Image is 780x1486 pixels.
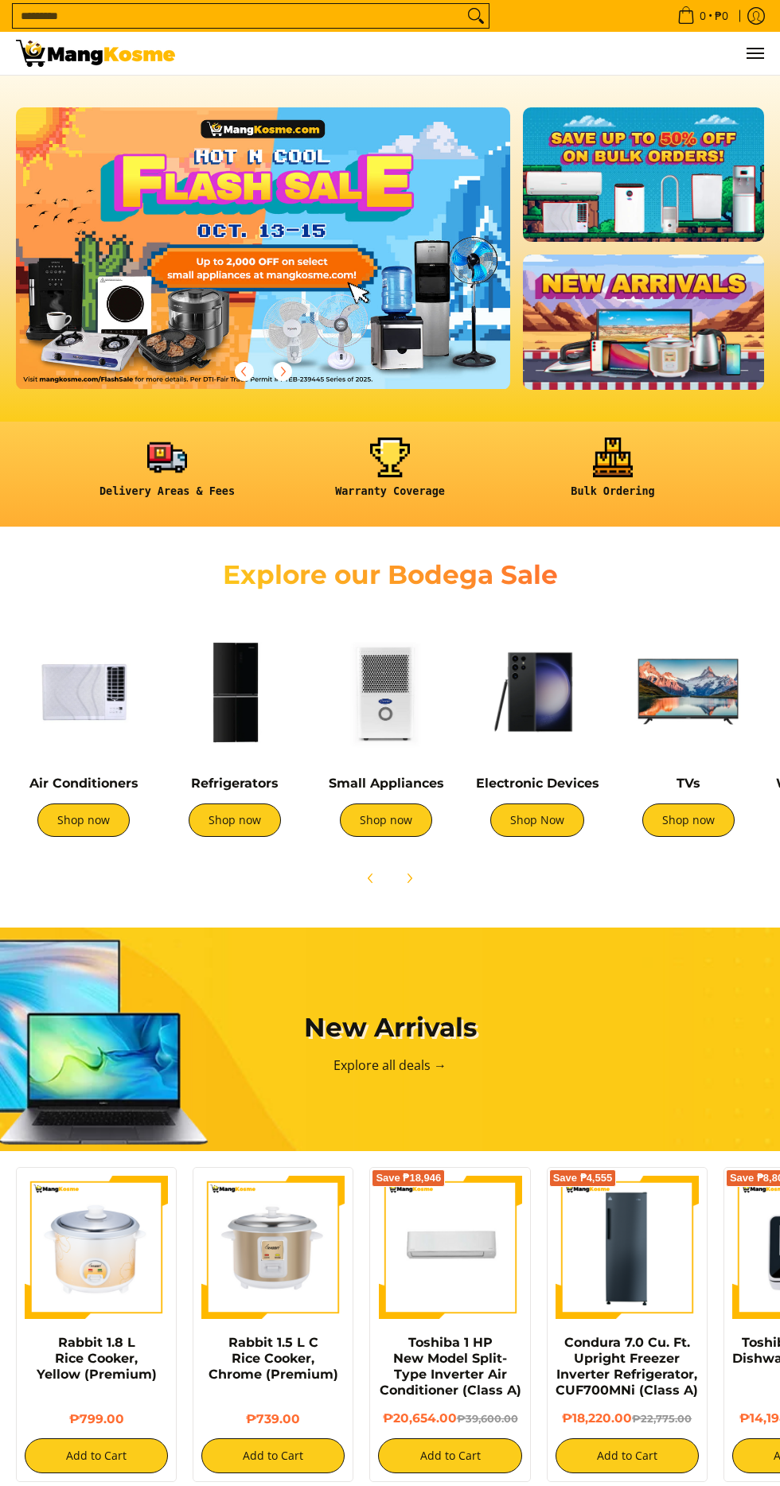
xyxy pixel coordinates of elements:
h6: ₱18,220.00 [556,1410,699,1426]
a: Shop now [642,803,735,837]
button: Search [463,4,489,28]
del: ₱22,775.00 [632,1413,692,1425]
button: Add to Cart [556,1438,699,1473]
h6: ₱739.00 [201,1411,345,1426]
a: Condura 7.0 Cu. Ft. Upright Freezer Inverter Refrigerator, CUF700MNi (Class A) [556,1335,698,1398]
a: Shop now [189,803,281,837]
button: Add to Cart [25,1438,168,1473]
h6: ₱799.00 [25,1411,168,1426]
a: Small Appliances [329,776,444,791]
a: Shop now [37,803,130,837]
span: Save ₱4,555 [553,1173,613,1183]
a: Refrigerators [191,776,279,791]
img: Electronic Devices [470,624,605,760]
h2: Explore our Bodega Sale [207,558,573,591]
img: Refrigerators [167,624,302,760]
a: Toshiba 1 HP New Model Split-Type Inverter Air Conditioner (Class A) [380,1335,521,1398]
img: Toshiba 1 HP New Model Split-Type Inverter Air Conditioner (Class A) [378,1176,521,1319]
a: TVs [677,776,700,791]
span: • [673,7,733,25]
span: Save ₱18,946 [376,1173,441,1183]
h6: ₱20,654.00 [378,1410,521,1426]
a: Rabbit 1.8 L Rice Cooker, Yellow (Premium) [37,1335,157,1382]
img: https://mangkosme.com/products/rabbit-1-8-l-rice-cooker-yellow-class-a [25,1176,168,1319]
a: Explore all deals → [333,1056,447,1074]
button: Add to Cart [201,1438,345,1473]
img: Small Appliances [318,624,454,760]
del: ₱39,600.00 [457,1413,518,1425]
a: <h6><strong>Delivery Areas & Fees</strong></h6> [64,438,271,511]
button: Next [392,861,427,896]
img: Air Conditioners [16,624,151,760]
ul: Customer Navigation [191,32,764,75]
img: Condura 7.0 Cu. Ft. Upright Freezer Inverter Refrigerator, CUF700MNi (Class A) [556,1176,699,1319]
a: <h6><strong>Bulk Ordering</strong></h6> [509,438,716,511]
span: ₱0 [712,10,731,21]
a: Shop now [340,803,432,837]
a: Shop Now [490,803,584,837]
button: Add to Cart [378,1438,521,1473]
span: 0 [697,10,708,21]
nav: Main Menu [191,32,764,75]
button: Previous [353,861,388,896]
img: TVs [621,624,756,760]
a: Air Conditioners [29,776,138,791]
button: Next [265,354,300,389]
button: Previous [227,354,262,389]
a: <h6><strong>Warranty Coverage</strong></h6> [287,438,493,511]
img: Mang Kosme: Your Home Appliances Warehouse Sale Partner! [16,40,175,67]
button: Menu [745,32,764,75]
a: Rabbit 1.5 L C Rice Cooker, Chrome (Premium) [209,1335,338,1382]
a: Electronic Devices [476,776,599,791]
img: https://mangkosme.com/products/rabbit-1-5-l-c-rice-cooker-chrome-class-a [201,1176,345,1319]
a: More [16,107,561,414]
